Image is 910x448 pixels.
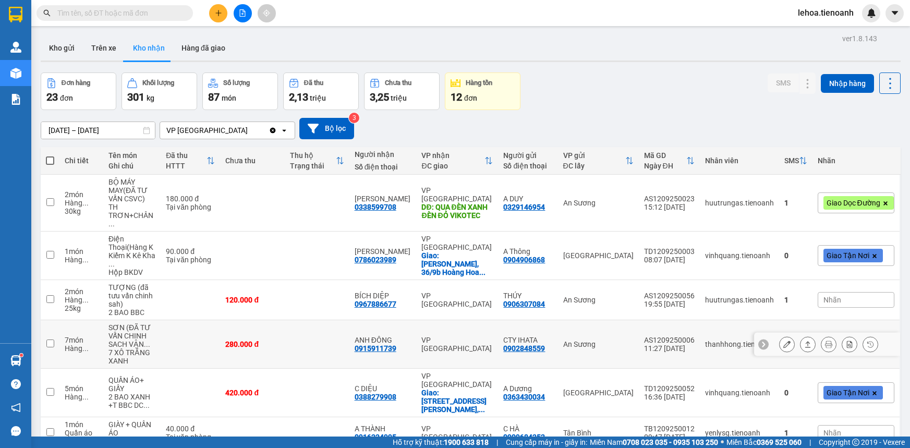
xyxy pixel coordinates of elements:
div: GIÀY + QUẦN ÁO [108,420,155,437]
div: 7 XÔ TRẮNG XANH [108,348,155,365]
button: Hàng tồn12đơn [445,72,520,110]
div: 30 kg [65,207,98,215]
div: C DIỆU [355,384,411,393]
div: VP [GEOGRAPHIC_DATA] [421,336,493,353]
div: Hàng thông thường [65,296,98,304]
div: Đơn hàng [62,79,90,87]
th: Toggle SortBy [558,147,639,175]
span: 23 [46,91,58,103]
div: Ghi chú [108,162,155,170]
button: Bộ lọc [299,118,354,139]
button: Nhập hàng [821,74,874,93]
div: VP nhận [421,151,484,160]
span: đơn [464,94,477,102]
svg: Clear value [269,126,277,135]
div: An Sương [563,296,634,304]
span: ... [82,256,89,264]
div: 1 [784,429,807,437]
input: Select a date range. [41,122,155,139]
button: Trên xe [83,35,125,60]
div: Hàng thông thường [65,199,98,207]
th: Toggle SortBy [416,147,498,175]
div: VP gửi [563,151,625,160]
span: Nhãn [823,296,841,304]
div: Số điện thoại [503,162,552,170]
div: 0338599708 [355,203,396,211]
div: vinhquang.tienoanh [705,251,774,260]
span: kg [147,94,154,102]
div: Tại văn phòng [166,433,215,441]
div: VP [GEOGRAPHIC_DATA] [421,425,493,441]
div: Hàng tồn [466,79,492,87]
div: 90.000 đ [166,247,215,256]
sup: 1 [20,354,23,357]
div: Mã GD [644,151,686,160]
div: Số điện thoại [355,163,411,171]
div: 09:47 [DATE] [644,433,695,441]
th: Toggle SortBy [285,147,349,175]
strong: 1900 633 818 [444,438,489,446]
button: Số lượng87món [202,72,278,110]
div: ANH ĐÔNG [355,336,411,344]
div: Hộp BKDV [108,268,155,276]
img: warehouse-icon [10,355,21,366]
div: Tại văn phòng [166,256,215,264]
span: Cung cấp máy in - giấy in: [506,437,587,448]
div: Hàng thông thường [65,393,98,401]
th: Toggle SortBy [639,147,700,175]
div: Tên món [108,151,155,160]
div: huutrungas.tienoanh [705,296,774,304]
div: VP [GEOGRAPHIC_DATA] [166,125,248,136]
div: Người nhận [355,150,411,159]
span: triệu [310,94,326,102]
div: Giao hàng [800,336,816,352]
button: plus [209,4,227,22]
span: lehoa.tienoanh [790,6,862,19]
span: món [222,94,236,102]
button: Khối lượng301kg [122,72,197,110]
div: DĐ: QUA ĐÈN XANH ĐÈN ĐỎ VIKOTEC [421,203,493,220]
span: Nhãn [823,429,841,437]
span: đơn [60,94,73,102]
div: 25 kg [65,304,98,312]
div: Giao: 46 Phan Đình Phùng, Phường 1, Đà Lạt, Lâm Đồng [421,389,493,414]
div: 0904906868 [503,256,545,264]
button: caret-down [885,4,904,22]
div: 0967886677 [355,300,396,308]
input: Selected VP Đà Lạt. [249,125,250,136]
div: Thu hộ [290,151,336,160]
div: Sửa đơn hàng [779,336,795,352]
div: 0786023989 [355,256,396,264]
span: question-circle [11,379,21,389]
span: ... [82,393,89,401]
span: triệu [391,94,407,102]
div: HTTT [166,162,207,170]
button: Đã thu2,13 triệu [283,72,359,110]
div: VP [GEOGRAPHIC_DATA] [421,372,493,389]
img: logo-vxr [9,7,22,22]
div: SƠN (ĐÃ TƯ VẤN CHINH SACH VẬN CHUYỂN) [108,323,155,348]
div: TƯỢNG (đã tưu vấn chinh sah) [108,283,155,308]
div: VP [GEOGRAPHIC_DATA] [421,235,493,251]
div: 1 món [65,247,98,256]
span: Giao Tận Nơi [827,388,869,397]
div: 0 [784,251,807,260]
button: Chưa thu3,25 triệu [364,72,440,110]
div: ĐC lấy [563,162,625,170]
div: AS1209250006 [644,336,695,344]
span: file-add [239,9,246,17]
div: Chưa thu [385,79,411,87]
div: [GEOGRAPHIC_DATA] [563,251,634,260]
div: [GEOGRAPHIC_DATA] [563,389,634,397]
div: Điện Thoại(Hàng K Kiểm K Kê Khai KCTN) [108,235,155,268]
div: 0 [784,389,807,397]
div: Trạng thái [290,162,336,170]
span: Giao Tận Nơi [827,251,869,260]
button: Đơn hàng23đơn [41,72,116,110]
span: ... [143,401,150,409]
span: | [809,437,811,448]
span: ... [144,340,150,348]
div: Minh Anh [355,247,411,256]
button: Kho gửi [41,35,83,60]
img: warehouse-icon [10,42,21,53]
